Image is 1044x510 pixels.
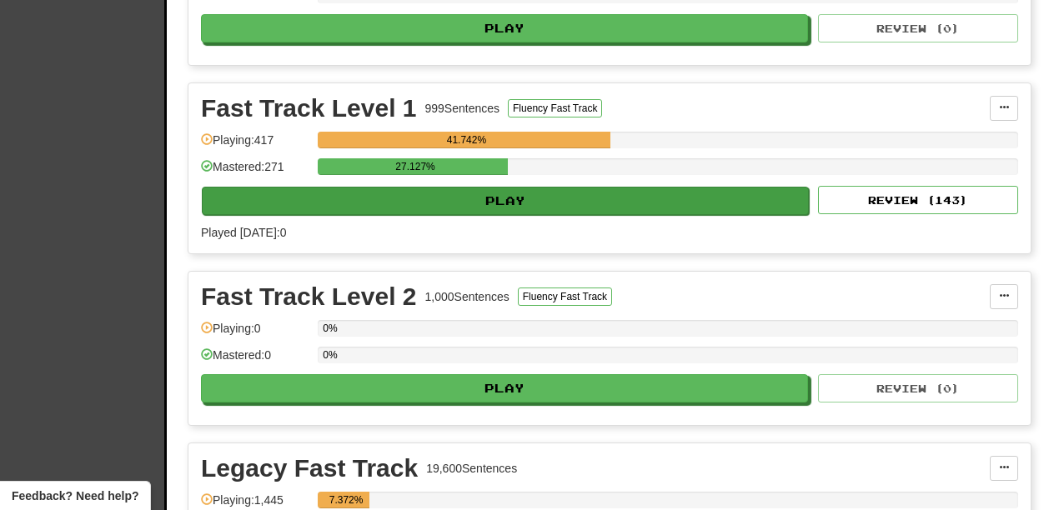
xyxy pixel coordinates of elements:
div: Mastered: 0 [201,347,309,374]
div: Mastered: 271 [201,158,309,186]
div: Legacy Fast Track [201,456,418,481]
button: Review (143) [818,186,1018,214]
button: Play [201,374,808,402]
button: Review (0) [818,14,1018,42]
div: Fast Track Level 1 [201,96,417,121]
div: Playing: 0 [201,320,309,347]
div: 19,600 Sentences [426,460,517,477]
button: Play [202,187,809,215]
div: Playing: 417 [201,132,309,159]
button: Review (0) [818,374,1018,402]
span: Played [DATE]: 0 [201,226,286,239]
button: Play [201,14,808,42]
button: Fluency Fast Track [508,99,602,117]
span: Open feedback widget [12,487,138,504]
div: 27.127% [323,158,508,175]
div: 999 Sentences [425,100,500,117]
div: Fast Track Level 2 [201,284,417,309]
div: 7.372% [323,492,369,508]
div: 41.742% [323,132,610,148]
button: Fluency Fast Track [518,287,612,306]
div: 1,000 Sentences [425,288,509,305]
